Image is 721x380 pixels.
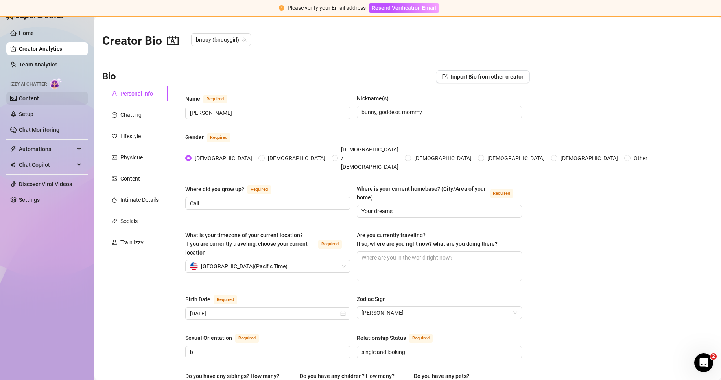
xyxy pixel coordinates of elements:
span: user [112,91,117,96]
h3: Bio [102,70,116,83]
span: Resend Verification Email [372,5,436,11]
div: Where is your current homebase? (City/Area of your home) [357,184,487,202]
div: Birth Date [185,295,210,304]
span: Izzy AI Chatter [10,81,47,88]
span: exclamation-circle [279,5,284,11]
iframe: Intercom live chat [694,353,713,372]
span: [GEOGRAPHIC_DATA] ( Pacific Time ) [201,260,288,272]
a: Chat Monitoring [19,127,59,133]
span: [DEMOGRAPHIC_DATA] [411,154,475,162]
input: Where is your current homebase? (City/Area of your home) [361,207,516,216]
div: Personal Info [120,89,153,98]
span: team [242,37,247,42]
a: Discover Viral Videos [19,181,72,187]
div: Please verify your Email address [288,4,366,12]
label: Nickname(s) [357,94,394,103]
div: Socials [120,217,138,225]
button: Import Bio from other creator [436,70,530,83]
a: Home [19,30,34,36]
span: [DEMOGRAPHIC_DATA] [265,154,328,162]
input: Nickname(s) [361,108,516,116]
h2: Creator Bio [102,33,179,48]
span: Required [214,295,237,304]
img: AI Chatter [50,77,62,89]
img: Chat Copilot [10,162,15,168]
span: Required [409,334,433,343]
div: Intimate Details [120,196,159,204]
div: Content [120,174,140,183]
span: Required [203,95,227,103]
div: Chatting [120,111,142,119]
div: Relationship Status [357,334,406,342]
span: What is your timezone of your current location? If you are currently traveling, choose your curre... [185,232,308,256]
input: Name [190,109,344,117]
input: Where did you grow up? [190,199,344,208]
div: Train Izzy [120,238,144,247]
input: Sexual Orientation [190,348,344,356]
div: Zodiac Sign [357,295,386,303]
span: fire [112,197,117,203]
label: Birth Date [185,295,246,304]
label: Name [185,94,236,103]
span: Required [207,133,230,142]
label: Where is your current homebase? (City/Area of your home) [357,184,522,202]
label: Sexual Orientation [185,333,267,343]
span: [DEMOGRAPHIC_DATA] [484,154,548,162]
span: bnuuy (bnuuygirl) [196,34,246,46]
div: Gender [185,133,204,142]
img: us [190,262,198,270]
span: [DEMOGRAPHIC_DATA] / [DEMOGRAPHIC_DATA] [338,145,402,171]
span: link [112,218,117,224]
span: contacts [167,35,179,46]
span: experiment [112,240,117,245]
label: Relationship Status [357,333,441,343]
span: message [112,112,117,118]
span: Automations [19,143,75,155]
span: Required [235,334,259,343]
div: Physique [120,153,143,162]
span: Other [631,154,651,162]
span: idcard [112,155,117,160]
span: 2 [710,353,717,360]
span: picture [112,176,117,181]
span: Required [490,189,513,198]
span: Chat Copilot [19,159,75,171]
span: [DEMOGRAPHIC_DATA] [557,154,621,162]
div: Sexual Orientation [185,334,232,342]
a: Creator Analytics [19,42,82,55]
span: Import Bio from other creator [451,74,524,80]
span: import [442,74,448,79]
input: Relationship Status [361,348,516,356]
a: Content [19,95,39,101]
a: Team Analytics [19,61,57,68]
span: thunderbolt [10,146,17,152]
div: Nickname(s) [357,94,389,103]
span: Leo [361,307,517,319]
span: Are you currently traveling? If so, where are you right now? what are you doing there? [357,232,498,247]
div: Lifestyle [120,132,141,140]
label: Zodiac Sign [357,295,391,303]
label: Gender [185,133,239,142]
label: Where did you grow up? [185,184,280,194]
a: Setup [19,111,33,117]
span: Required [247,185,271,194]
a: Settings [19,197,40,203]
span: close-circle [340,311,346,316]
span: heart [112,133,117,139]
button: Resend Verification Email [369,3,439,13]
div: Where did you grow up? [185,185,244,194]
div: Name [185,94,200,103]
span: Required [318,240,342,249]
input: Birth Date [190,309,339,318]
span: [DEMOGRAPHIC_DATA] [192,154,255,162]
